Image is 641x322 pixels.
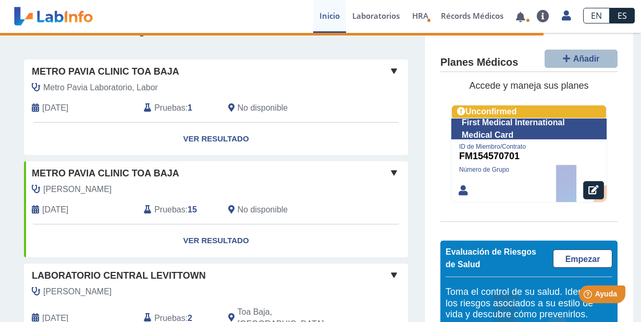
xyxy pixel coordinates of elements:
span: Añadir [573,54,600,63]
b: 15 [188,205,197,214]
span: Pruebas [154,102,185,114]
iframe: Help widget launcher [548,281,630,311]
div: : [136,204,220,216]
span: Metro Pavia Laboratorio, Labor [43,81,158,94]
a: ES [610,8,635,23]
span: Laboratorio Central Levittown [32,269,206,283]
a: Ver Resultado [24,123,408,156]
span: HRA [412,10,428,21]
div: : [136,102,220,114]
span: Metro Pavia Clinic Toa Baja [32,166,179,181]
b: 1 [188,103,192,112]
h4: Planes Médicos [440,57,518,69]
a: Empezar [553,249,612,268]
span: Evaluación de Riesgos de Salud [446,247,536,269]
span: Pereira Marrero, Alexis [43,285,112,298]
span: Accede y maneja sus planes [469,81,588,91]
span: Empezar [565,255,600,264]
span: Metro Pavia Clinic Toa Baja [32,65,179,79]
span: No disponible [238,204,288,216]
a: EN [583,8,610,23]
span: No disponible [238,102,288,114]
span: Pruebas [154,204,185,216]
span: Rosado Rosa, Ariel [43,183,112,196]
button: Añadir [545,50,618,68]
h5: Toma el control de su salud. Identifica los riesgos asociados a su estilo de vida y descubre cómo... [446,287,612,320]
span: 2024-11-22 [42,204,68,216]
a: Ver Resultado [24,224,408,257]
span: 2025-10-02 [42,102,68,114]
